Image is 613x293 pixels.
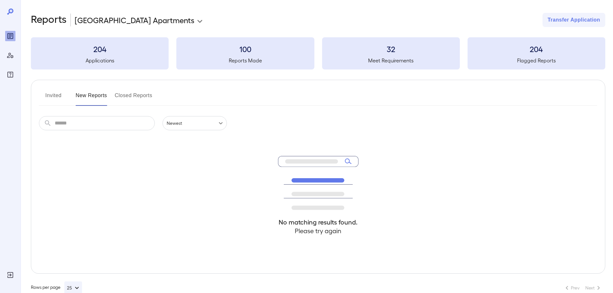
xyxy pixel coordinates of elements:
[322,44,460,54] h3: 32
[278,218,358,226] h4: No matching results found.
[468,44,605,54] h3: 204
[5,69,15,80] div: FAQ
[5,50,15,60] div: Manage Users
[543,13,605,27] button: Transfer Application
[176,57,314,64] h5: Reports Made
[5,270,15,280] div: Log Out
[163,116,227,130] div: Newest
[76,90,107,106] button: New Reports
[322,57,460,64] h5: Meet Requirements
[75,15,194,25] p: [GEOGRAPHIC_DATA] Apartments
[31,44,169,54] h3: 204
[176,44,314,54] h3: 100
[31,13,67,27] h2: Reports
[560,283,605,293] nav: pagination navigation
[468,57,605,64] h5: Flagged Reports
[31,57,169,64] h5: Applications
[31,37,605,69] summary: 204Applications100Reports Made32Meet Requirements204Flagged Reports
[5,31,15,41] div: Reports
[278,226,358,235] h4: Please try again
[39,90,68,106] button: Invited
[115,90,153,106] button: Closed Reports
